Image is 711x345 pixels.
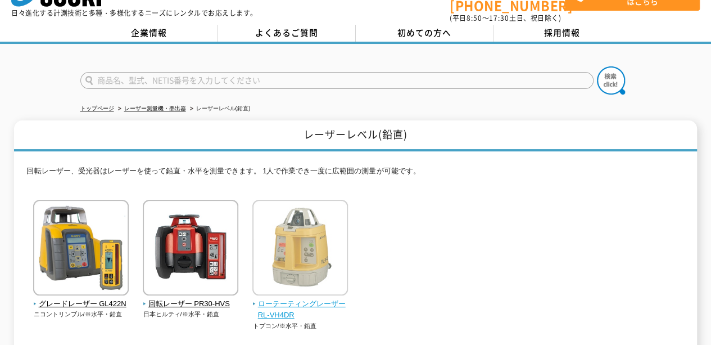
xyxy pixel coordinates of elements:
span: 8:50 [467,13,482,23]
a: レーザー測量機・墨出器 [124,105,186,111]
li: レーザーレベル(鉛直) [188,103,251,115]
p: 回転レーザー、受光器はレーザーを使って鉛直・水平を測量できます。 1人で作業でき一度に広範囲の測量が可能です。 [26,165,684,183]
a: グレードレーザー GL422N [33,288,129,310]
span: ローテーティングレーザー RL-VH4DR [252,298,348,322]
p: 日々進化する計測技術と多種・多様化するニーズにレンタルでお応えします。 [11,10,257,16]
span: 初めての方へ [397,26,451,39]
span: 回転レーザー PR30-HVS [143,298,239,310]
input: 商品名、型式、NETIS番号を入力してください [80,72,594,89]
p: ニコントリンブル/※水平・鉛直 [33,310,129,319]
span: グレードレーザー GL422N [33,298,129,310]
a: トップページ [80,105,114,111]
a: 初めての方へ [356,25,493,42]
a: 回転レーザー PR30-HVS [143,288,239,310]
a: 企業情報 [80,25,218,42]
img: ローテーティングレーザー RL-VH4DR [252,200,348,298]
a: よくあるご質問 [218,25,356,42]
span: 17:30 [489,13,509,23]
p: 日本ヒルティ/※水平・鉛直 [143,310,239,319]
span: (平日 ～ 土日、祝日除く) [450,13,561,23]
img: グレードレーザー GL422N [33,200,129,298]
h1: レーザーレベル(鉛直) [14,120,696,151]
a: 採用情報 [493,25,631,42]
img: btn_search.png [597,66,625,95]
img: 回転レーザー PR30-HVS [143,200,238,298]
a: ローテーティングレーザー RL-VH4DR [252,288,348,321]
p: トプコン/※水平・鉛直 [252,321,348,331]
